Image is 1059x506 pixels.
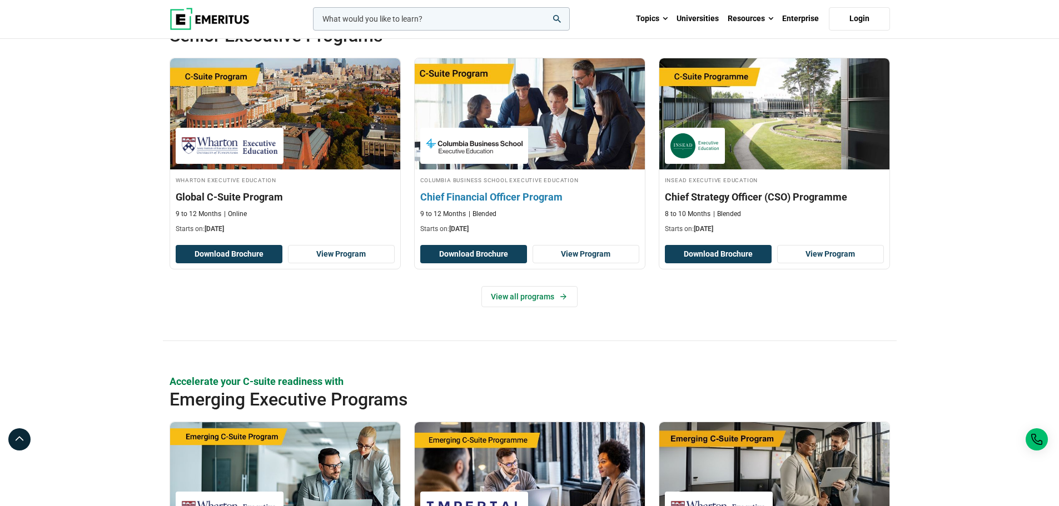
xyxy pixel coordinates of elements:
button: Download Brochure [665,245,772,264]
h4: Columbia Business School Executive Education [420,175,639,184]
img: Chief Financial Officer Program | Online Finance Course [403,53,656,175]
img: INSEAD Executive Education [670,133,719,158]
a: View Program [288,245,395,264]
h3: Global C-Suite Program [176,190,395,204]
button: Download Brochure [420,245,527,264]
a: Leadership Course by Wharton Executive Education - September 24, 2025 Wharton Executive Education... [170,58,400,239]
span: [DATE] [205,225,224,233]
h3: Chief Strategy Officer (CSO) Programme [665,190,884,204]
a: View all programs [481,286,578,307]
img: Columbia Business School Executive Education [426,133,523,158]
a: View Program [533,245,639,264]
img: Global C-Suite Program | Online Leadership Course [170,58,400,169]
p: Blended [469,209,496,219]
span: [DATE] [694,225,713,233]
p: Starts on: [420,224,639,234]
p: Online [224,209,247,219]
span: [DATE] [449,225,469,233]
p: 8 to 10 Months [665,209,710,219]
p: 9 to 12 Months [176,209,221,219]
p: Starts on: [665,224,884,234]
a: View Program [777,245,884,264]
p: Accelerate your C-suite readiness with [170,374,890,388]
p: Starts on: [176,224,395,234]
a: Leadership Course by INSEAD Executive Education - October 14, 2025 INSEAD Executive Education INS... [659,58,889,239]
button: Download Brochure [176,245,282,264]
p: Blended [713,209,741,219]
input: woocommerce-product-search-field-0 [313,7,570,31]
h4: Wharton Executive Education [176,175,395,184]
h3: Chief Financial Officer Program [420,190,639,204]
a: Login [829,7,890,31]
p: 9 to 12 Months [420,209,466,219]
img: Wharton Executive Education [181,133,278,158]
a: Finance Course by Columbia Business School Executive Education - September 29, 2025 Columbia Busi... [415,58,645,239]
img: Chief Strategy Officer (CSO) Programme | Online Leadership Course [659,58,889,169]
h4: INSEAD Executive Education [665,175,884,184]
h2: Emerging Executive Programs [170,388,818,410]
